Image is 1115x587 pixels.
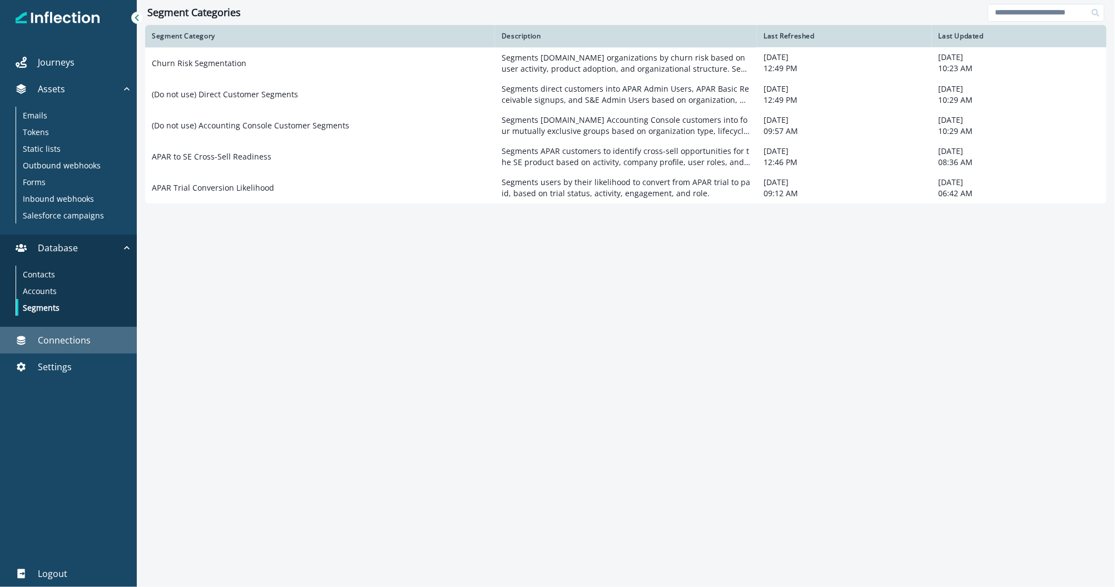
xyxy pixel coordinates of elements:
p: [DATE] [939,115,1100,126]
p: Emails [23,110,47,121]
p: [DATE] [764,177,925,188]
a: Salesforce campaigns [16,207,128,223]
td: APAR to SE Cross-Sell Readiness [145,141,495,172]
p: Contacts [23,268,55,280]
p: 12:49 PM [764,63,925,74]
td: (Do not use) Accounting Console Customer Segments [145,110,495,141]
p: Segments [DOMAIN_NAME] organizations by churn risk based on user activity, product adoption, and ... [502,52,750,74]
p: 06:42 AM [939,188,1100,199]
p: [DATE] [939,52,1100,63]
p: Journeys [38,56,75,69]
a: Outbound webhooks [16,157,128,173]
a: Inbound webhooks [16,190,128,207]
p: Logout [38,567,67,580]
p: 10:23 AM [939,63,1100,74]
a: (Do not use) Accounting Console Customer SegmentsSegments [DOMAIN_NAME] Accounting Console custom... [145,110,1107,141]
a: Tokens [16,123,128,140]
a: Contacts [16,266,128,282]
p: Segments APAR customers to identify cross-sell opportunities for the SE product based on activity... [502,146,750,168]
img: Inflection [16,10,101,26]
a: Segments [16,299,128,316]
p: 12:46 PM [764,157,925,168]
a: Static lists [16,140,128,157]
p: Segments users by their likelihood to convert from APAR trial to paid, based on trial status, act... [502,177,750,199]
a: Emails [16,107,128,123]
p: Accounts [23,285,57,297]
p: Outbound webhooks [23,160,101,171]
p: [DATE] [939,177,1100,188]
td: Churn Risk Segmentation [145,47,495,79]
p: Inbound webhooks [23,193,94,205]
p: Connections [38,334,91,347]
div: Segment Category [152,32,488,41]
td: APAR Trial Conversion Likelihood [145,172,495,203]
p: [DATE] [764,146,925,157]
p: Assets [38,82,65,96]
a: Accounts [16,282,128,299]
p: [DATE] [764,115,925,126]
p: Static lists [23,143,61,155]
p: Settings [38,360,72,374]
a: APAR to SE Cross-Sell ReadinessSegments APAR customers to identify cross-sell opportunities for t... [145,141,1107,172]
p: Segments direct customers into APAR Admin Users, APAR Basic Receivable signups, and S&E Admin Use... [502,83,750,106]
td: (Do not use) Direct Customer Segments [145,79,495,110]
div: Last Refreshed [764,32,925,41]
p: 09:57 AM [764,126,925,137]
p: Forms [23,176,46,188]
p: [DATE] [764,83,925,94]
a: (Do not use) Direct Customer SegmentsSegments direct customers into APAR Admin Users, APAR Basic ... [145,79,1107,110]
a: Forms [16,173,128,190]
p: Salesforce campaigns [23,210,104,221]
p: Database [38,241,78,255]
p: Tokens [23,126,49,138]
p: 10:29 AM [939,126,1100,137]
h1: Segment Categories [147,7,241,19]
p: [DATE] [764,52,925,63]
a: APAR Trial Conversion LikelihoodSegments users by their likelihood to convert from APAR trial to ... [145,172,1107,203]
div: Description [502,32,750,41]
p: Segments [23,302,60,314]
div: Last Updated [939,32,1100,41]
p: 09:12 AM [764,188,925,199]
p: 12:49 PM [764,94,925,106]
p: 10:29 AM [939,94,1100,106]
p: Segments [DOMAIN_NAME] Accounting Console customers into four mutually exclusive groups based on ... [502,115,750,137]
a: Churn Risk SegmentationSegments [DOMAIN_NAME] organizations by churn risk based on user activity,... [145,47,1107,79]
p: [DATE] [939,83,1100,94]
p: 08:36 AM [939,157,1100,168]
p: [DATE] [939,146,1100,157]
